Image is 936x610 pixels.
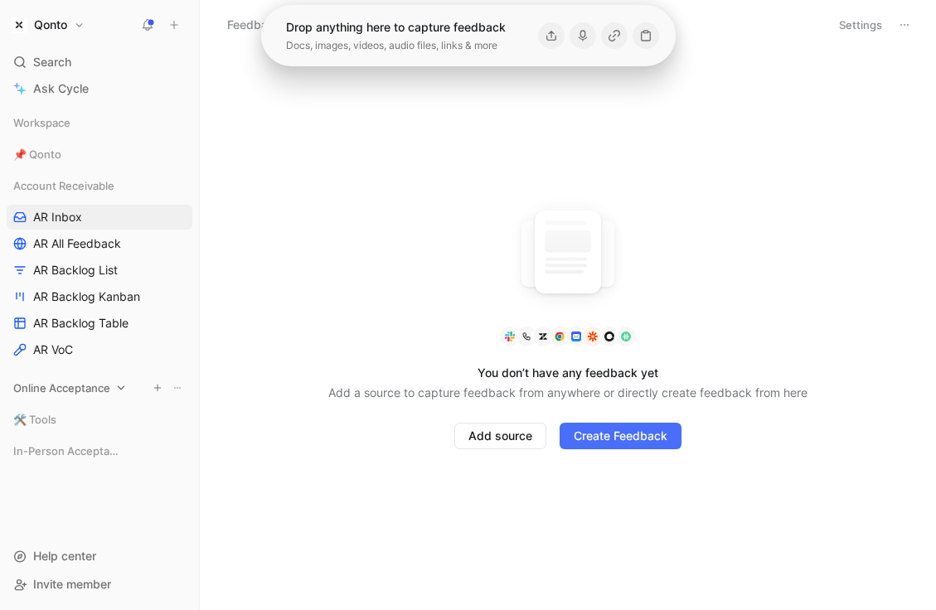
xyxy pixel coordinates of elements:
span: AR All Feedback [33,235,121,252]
div: Invite member [7,572,192,597]
span: AR Backlog List [33,262,118,278]
span: Search [33,52,71,72]
div: Account Receivable [7,173,192,198]
a: AR All Feedback [7,231,192,256]
button: Create Feedback [560,423,681,449]
div: 📌 Qonto [7,142,192,172]
button: QontoQonto [7,13,89,36]
div: In-Person Acceptance [7,438,192,463]
div: You don’t have any feedback yet [478,363,658,383]
a: AR Backlog List [7,258,192,283]
div: Account ReceivableAR InboxAR All FeedbackAR Backlog ListAR Backlog KanbanAR Backlog TableAR VoC [7,173,192,362]
span: 🛠️ Tools [13,411,56,428]
span: 📌 Qonto [13,146,61,162]
span: Ask Cycle [33,79,89,99]
span: Workspace [13,114,70,131]
div: 📌 Qonto [7,142,192,167]
div: 🛠️ Tools [7,407,192,437]
span: Invite member [33,577,111,591]
div: Docs, images, videos, audio files, links & more [286,37,506,54]
a: AR Backlog Kanban [7,284,192,309]
button: Settings [832,13,890,36]
div: Online Acceptance [7,375,192,400]
a: Ask Cycle [7,76,192,101]
span: AR Backlog Table [33,315,129,332]
div: Add a source to capture feedback from anywhere or directly create feedback from here [328,383,807,403]
div: Online Acceptance [7,375,192,405]
a: AR Inbox [7,205,192,230]
img: Qonto [11,17,27,33]
div: Drop anything here to capture feedback [286,17,506,37]
div: Workspace [7,110,192,135]
a: AR Backlog Table [7,311,192,336]
span: Account Receivable [13,177,114,194]
button: Feedback [220,12,305,37]
span: Add source [468,426,532,446]
div: 🛠️ Tools [7,407,192,432]
span: AR Backlog Kanban [33,288,140,305]
div: Help center [7,544,192,569]
img: union-DK3My0bZ.svg [545,220,591,274]
span: In-Person Acceptance [13,443,124,459]
a: AR VoC [7,337,192,362]
div: In-Person Acceptance [7,438,192,468]
button: Add source [454,423,546,449]
span: Help center [33,549,96,563]
span: Online Acceptance [13,380,110,396]
h1: Qonto [34,17,67,32]
span: AR VoC [33,341,73,358]
span: AR Inbox [33,209,82,225]
div: Search [7,50,192,75]
span: Create Feedback [574,426,667,446]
